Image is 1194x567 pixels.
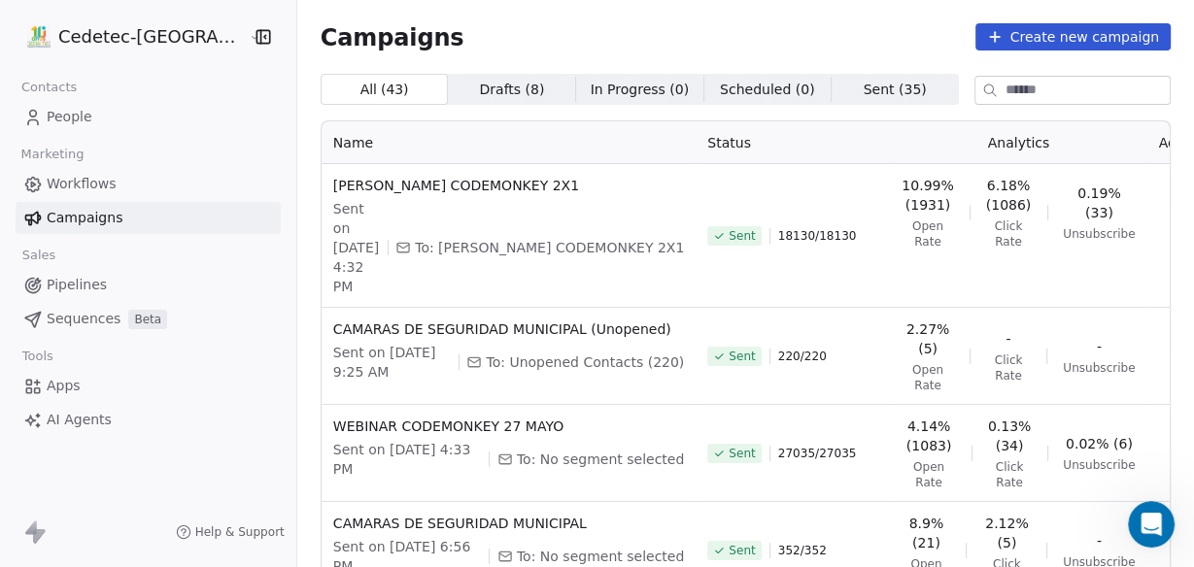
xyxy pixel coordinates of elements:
[333,417,684,436] span: WEBINAR CODEMONKEY 27 MAYO
[308,437,339,450] span: Help
[176,524,285,540] a: Help & Support
[195,524,285,540] span: Help & Support
[16,404,281,436] a: AI Agents
[591,80,690,100] span: In Progress ( 0 )
[1063,457,1135,473] span: Unsubscribe
[14,241,64,270] span: Sales
[517,450,684,469] span: To: No segment selected
[333,199,380,296] span: Sent on [DATE] 4:32 PM
[778,446,857,461] span: 27035 / 27035
[39,138,350,171] p: Hi [PERSON_NAME]
[982,514,1031,552] span: 2.12% (5)
[129,388,258,466] button: Messages
[1066,434,1133,453] span: 0.02% (6)
[778,543,827,558] span: 352 / 352
[334,31,369,66] div: Close
[778,228,857,244] span: 18130 / 18130
[19,340,369,393] div: Send us a message
[322,121,696,164] th: Name
[321,23,464,50] span: Campaigns
[16,168,281,200] a: Workflows
[1063,226,1135,242] span: Unsubscribe
[890,121,1146,164] th: Analytics
[47,208,122,228] span: Campaigns
[13,73,85,102] span: Contacts
[902,176,953,215] span: 10.99% (1931)
[987,459,1031,490] span: Click Rate
[40,245,349,265] div: Recent message
[40,274,79,313] img: Profile image for Mrinal
[47,174,117,194] span: Workflows
[19,228,369,330] div: Recent messageProfile image for MrinalThis message was deleted[PERSON_NAME]•[DATE]
[40,356,324,377] div: Send us a message
[333,440,481,479] span: Sent on [DATE] 4:33 PM
[902,319,954,358] span: 2.27% (5)
[47,275,107,295] span: Pipelines
[333,343,451,382] span: Sent on [DATE] 9:25 AM
[16,370,281,402] a: Apps
[986,352,1032,384] span: Click Rate
[729,543,755,558] span: Sent
[975,23,1171,50] button: Create new campaign
[39,171,350,204] p: How can we help?
[985,176,1032,215] span: 6.18% (1086)
[16,101,281,133] a: People
[86,275,266,290] span: This message was deleted
[985,218,1032,250] span: Click Rate
[47,107,92,127] span: People
[902,218,953,250] span: Open Rate
[729,446,755,461] span: Sent
[1063,183,1135,222] span: 0.19% (33)
[729,228,755,244] span: Sent
[902,514,950,552] span: 8.9% (21)
[16,303,281,335] a: SequencesBeta
[47,410,112,430] span: AI Agents
[203,293,257,314] div: • [DATE]
[47,376,81,396] span: Apps
[1128,501,1175,548] iframe: Intercom live chat
[43,437,86,450] span: Home
[128,310,167,329] span: Beta
[47,309,120,329] span: Sequences
[720,80,815,100] span: Scheduled ( 0 )
[696,121,890,164] th: Status
[415,238,684,257] span: To: CAMPAÑA CODEMONKEY 2X1
[902,417,956,455] span: 4.14% (1083)
[864,80,927,100] span: Sent ( 35 )
[58,24,244,50] span: Cedetec-[GEOGRAPHIC_DATA]
[16,269,281,301] a: Pipelines
[333,319,684,339] span: CAMARAS DE SEGURIDAD MUNICIPAL (Unopened)
[86,293,199,314] div: [PERSON_NAME]
[902,362,954,393] span: Open Rate
[333,514,684,533] span: CAMARAS DE SEGURIDAD MUNICIPAL
[987,417,1031,455] span: 0.13% (34)
[27,25,51,49] img: IMAGEN%2010%20A%C3%83%C2%91OS.png
[486,352,684,372] span: To: Unopened Contacts (220)
[479,80,544,100] span: Drafts ( 8 )
[1097,337,1102,356] span: -
[20,257,368,329] div: Profile image for MrinalThis message was deleted[PERSON_NAME]•[DATE]
[161,437,228,450] span: Messages
[517,547,684,566] span: To: No segment selected
[13,140,92,169] span: Marketing
[16,202,281,234] a: Campaigns
[729,349,755,364] span: Sent
[113,31,152,70] img: Profile image for Mrinal
[1006,329,1010,349] span: -
[14,342,61,371] span: Tools
[23,20,234,53] button: Cedetec-[GEOGRAPHIC_DATA]
[39,31,78,70] img: Profile image for Siddarth
[259,388,389,466] button: Help
[76,31,115,70] img: Profile image for Harinder
[778,349,827,364] span: 220 / 220
[1097,531,1102,550] span: -
[333,176,684,195] span: [PERSON_NAME] CODEMONKEY 2X1
[902,459,956,490] span: Open Rate
[1063,360,1135,376] span: Unsubscribe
